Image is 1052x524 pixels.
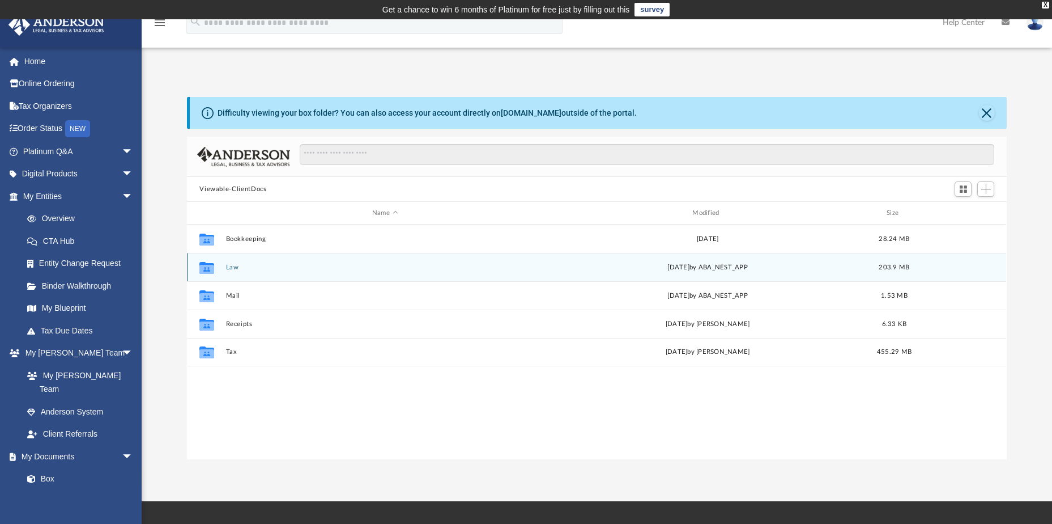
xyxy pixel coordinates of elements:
[548,208,867,218] div: Modified
[16,400,144,423] a: Anderson System
[16,319,150,342] a: Tax Due Dates
[1027,14,1044,31] img: User Pic
[225,208,544,218] div: Name
[153,22,167,29] a: menu
[8,50,150,73] a: Home
[199,184,266,195] button: Viewable-ClientDocs
[16,468,139,491] a: Box
[122,140,144,163] span: arrow_drop_down
[979,105,995,121] button: Close
[1042,2,1049,9] div: close
[16,274,150,297] a: Binder Walkthrough
[955,181,972,197] button: Switch to Grid View
[122,185,144,208] span: arrow_drop_down
[8,73,150,95] a: Online Ordering
[16,364,139,400] a: My [PERSON_NAME] Team
[16,230,150,252] a: CTA Hub
[549,234,867,244] div: [DATE]
[382,3,630,16] div: Get a chance to win 6 months of Platinum for free just by filling out this
[8,342,144,365] a: My [PERSON_NAME] Teamarrow_drop_down
[8,95,150,117] a: Tax Organizers
[8,140,150,163] a: Platinum Q&Aarrow_drop_down
[549,319,867,329] div: [DATE] by [PERSON_NAME]
[877,349,912,355] span: 455.29 MB
[16,297,144,320] a: My Blueprint
[8,185,150,208] a: My Entitiesarrow_drop_down
[226,320,544,328] button: Receipts
[226,264,544,271] button: Law
[226,292,544,299] button: Mail
[192,208,220,218] div: id
[5,14,108,36] img: Anderson Advisors Platinum Portal
[501,108,561,117] a: [DOMAIN_NAME]
[16,208,150,230] a: Overview
[153,16,167,29] i: menu
[549,291,867,301] div: [DATE] by ABA_NEST_APP
[8,445,144,468] a: My Documentsarrow_drop_down
[16,252,150,275] a: Entity Change Request
[122,342,144,365] span: arrow_drop_down
[634,3,670,16] a: survey
[65,120,90,137] div: NEW
[879,264,910,271] span: 203.9 MB
[8,163,150,185] a: Digital Productsarrow_drop_down
[977,181,994,197] button: Add
[872,208,917,218] div: Size
[879,236,910,242] span: 28.24 MB
[549,347,867,357] div: [DATE] by [PERSON_NAME]
[122,445,144,468] span: arrow_drop_down
[226,348,544,356] button: Tax
[922,208,1002,218] div: id
[8,117,150,141] a: Order StatusNEW
[300,144,994,166] input: Search files and folders
[189,15,202,28] i: search
[122,163,144,186] span: arrow_drop_down
[882,321,907,327] span: 6.33 KB
[187,225,1006,459] div: grid
[881,293,908,299] span: 1.53 MB
[218,107,637,119] div: Difficulty viewing your box folder? You can also access your account directly on outside of the p...
[16,423,144,446] a: Client Referrals
[226,235,544,243] button: Bookkeeping
[549,263,867,273] div: [DATE] by ABA_NEST_APP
